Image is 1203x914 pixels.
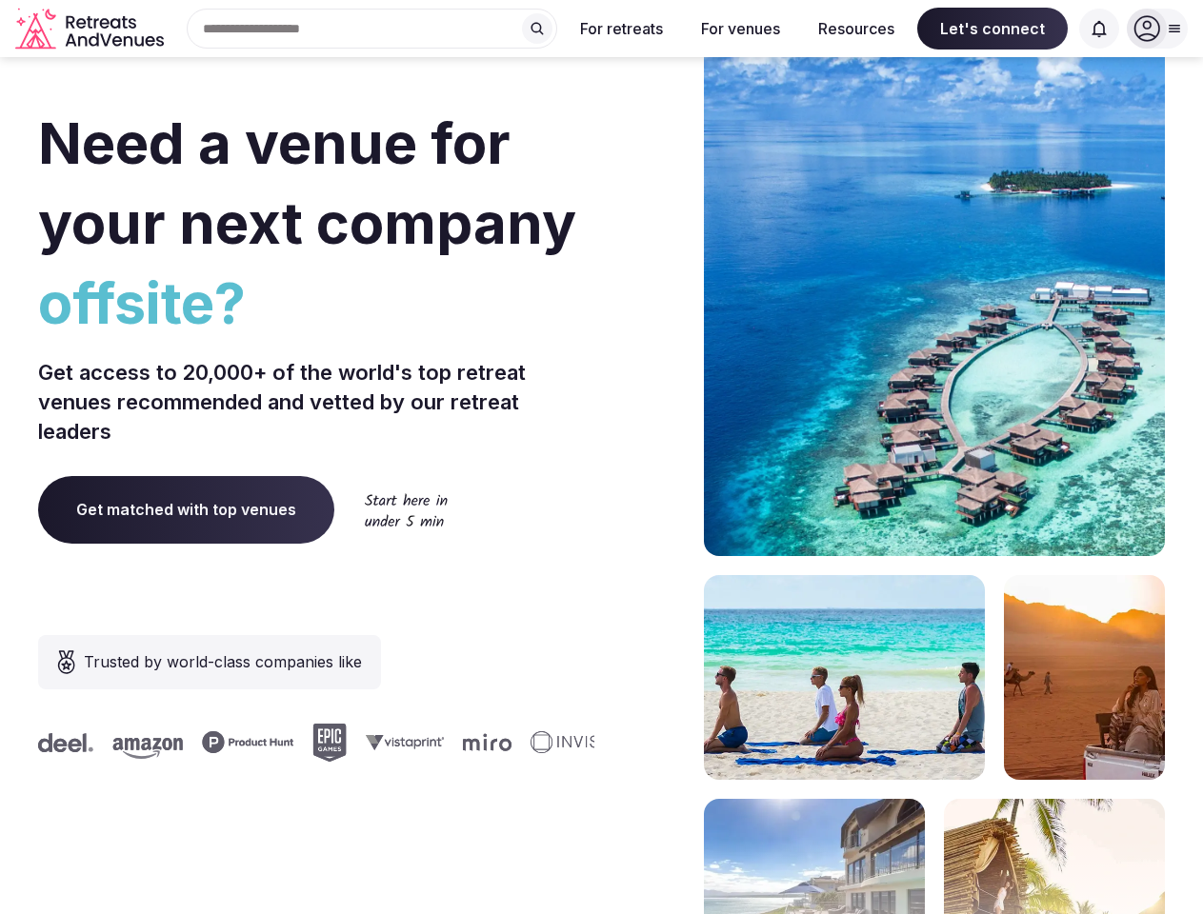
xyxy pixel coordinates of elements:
a: Get matched with top venues [38,476,334,543]
img: yoga on tropical beach [704,575,985,780]
svg: Miro company logo [446,733,494,751]
span: Need a venue for your next company [38,109,576,257]
span: Trusted by world-class companies like [84,650,362,673]
svg: Deel company logo [21,733,76,752]
img: woman sitting in back of truck with camels [1004,575,1165,780]
p: Get access to 20,000+ of the world's top retreat venues recommended and vetted by our retreat lea... [38,358,594,446]
svg: Epic Games company logo [295,724,330,762]
svg: Vistaprint company logo [349,734,427,750]
span: offsite? [38,263,594,343]
span: Let's connect [917,8,1068,50]
button: For retreats [565,8,678,50]
svg: Invisible company logo [513,731,618,754]
img: Start here in under 5 min [365,493,448,527]
svg: Retreats and Venues company logo [15,8,168,50]
a: Visit the homepage [15,8,168,50]
button: For venues [686,8,795,50]
button: Resources [803,8,910,50]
